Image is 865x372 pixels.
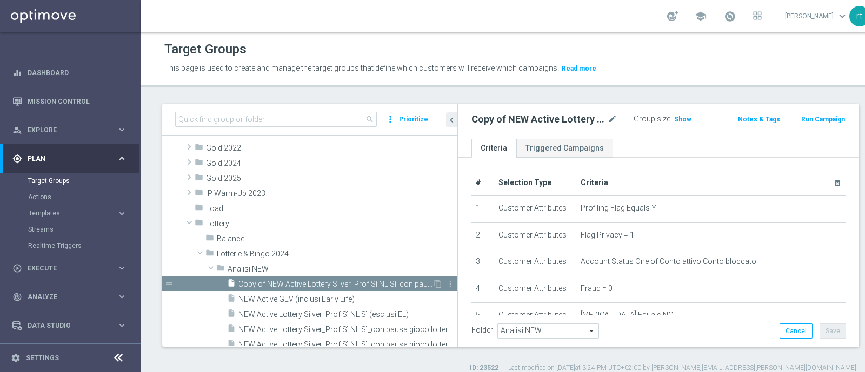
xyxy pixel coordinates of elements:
button: chevron_left [446,112,457,127]
button: Notes & Tags [737,113,781,125]
div: equalizer Dashboard [12,69,128,77]
div: Templates [28,205,139,221]
span: Analisi NEW [228,265,457,274]
td: Customer Attributes [494,303,576,330]
span: search [365,115,374,124]
i: more_vert [385,112,396,127]
div: Templates [29,210,117,217]
div: Data Studio [12,321,117,330]
span: Gold 2022 [206,144,457,153]
a: [PERSON_NAME]keyboard_arrow_down [784,8,849,24]
i: insert_drive_file [227,324,236,336]
span: NEW Active Lottery Silver_Prof S&#xEC; NL S&#xEC;_con pausa gioco lotterie (esclusi EL) [238,325,457,334]
div: Analyze [12,292,117,302]
i: keyboard_arrow_right [117,125,127,135]
span: Account Status One of Conto attivo,Conto bloccato [581,257,756,266]
i: folder [216,263,225,276]
div: Realtime Triggers [28,238,139,254]
span: Lottery [206,219,457,228]
td: Customer Attributes [494,195,576,222]
i: folder [195,218,203,231]
input: Quick find group or folder [175,112,377,127]
a: Target Groups [28,177,112,185]
span: Copy of NEW Active Lottery Silver_Prof Sì NL Sì_con pausa gioco lotterie (esclusi EL)_marg positiva [238,280,432,289]
button: Run Campaign [800,113,846,125]
div: Data Studio keyboard_arrow_right [12,321,128,330]
i: keyboard_arrow_right [117,208,127,219]
a: Optibot [28,340,113,368]
div: Mission Control [12,87,127,116]
i: more_vert [446,280,455,288]
span: Gold 2024 [206,159,457,168]
button: Save [820,323,846,339]
span: Fraud = 0 [581,284,613,293]
i: keyboard_arrow_right [117,320,127,330]
td: Customer Attributes [494,249,576,276]
i: folder [195,203,203,215]
span: Templates [29,210,106,217]
span: NEW Active Lottery Silver_Prof S&#xEC; NL S&#xEC; (esclusi EL) [238,310,457,319]
h1: Target Groups [164,42,247,57]
div: Streams [28,221,139,238]
i: keyboard_arrow_right [117,153,127,164]
a: Actions [28,193,112,201]
span: Criteria [581,178,608,187]
span: Balance [217,234,457,244]
button: gps_fixed Plan keyboard_arrow_right [12,154,128,163]
span: NEW Active GEV (inclusi Early Life) [238,295,457,304]
a: Streams [28,225,112,234]
button: track_changes Analyze keyboard_arrow_right [12,293,128,301]
i: equalizer [12,68,22,78]
i: folder [195,173,203,185]
i: person_search [12,125,22,135]
i: insert_drive_file [227,294,236,306]
span: Load [206,204,457,213]
button: Read more [561,63,597,75]
a: Mission Control [28,87,127,116]
th: Selection Type [494,171,576,195]
span: Plan [28,155,117,162]
label: Group size [634,114,670,124]
div: Explore [12,125,117,135]
label: : [670,114,672,124]
span: Show [674,116,691,123]
label: Folder [471,326,493,335]
div: Optibot [12,340,127,368]
button: play_circle_outline Execute keyboard_arrow_right [12,264,128,273]
span: Flag Privacy = 1 [581,231,634,240]
i: chevron_left [447,115,457,125]
i: folder [205,233,214,246]
div: Execute [12,263,117,273]
td: 2 [471,222,494,249]
i: folder [205,248,214,261]
span: Gold 2025 [206,174,457,183]
span: Profiling Flag Equals Y [581,204,656,213]
td: Customer Attributes [494,276,576,303]
i: folder [195,158,203,170]
td: 1 [471,195,494,222]
button: Templates keyboard_arrow_right [28,209,128,218]
div: Mission Control [12,97,128,106]
i: gps_fixed [12,154,22,164]
i: track_changes [12,292,22,302]
a: Dashboard [28,58,127,87]
span: school [695,10,707,22]
a: Realtime Triggers [28,241,112,250]
td: 4 [471,276,494,303]
i: keyboard_arrow_right [117,292,127,302]
button: person_search Explore keyboard_arrow_right [12,126,128,134]
div: Actions [28,189,139,205]
span: Explore [28,127,117,133]
i: keyboard_arrow_right [117,263,127,273]
h2: Copy of NEW Active Lottery Silver_Prof Sì NL Sì_con pausa gioco lotterie (esclusi EL)_marg positiva [471,113,605,126]
i: delete_forever [833,179,842,187]
i: insert_drive_file [227,339,236,351]
span: Data Studio [28,322,117,329]
i: insert_drive_file [227,309,236,321]
a: Triggered Campaigns [516,139,613,158]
